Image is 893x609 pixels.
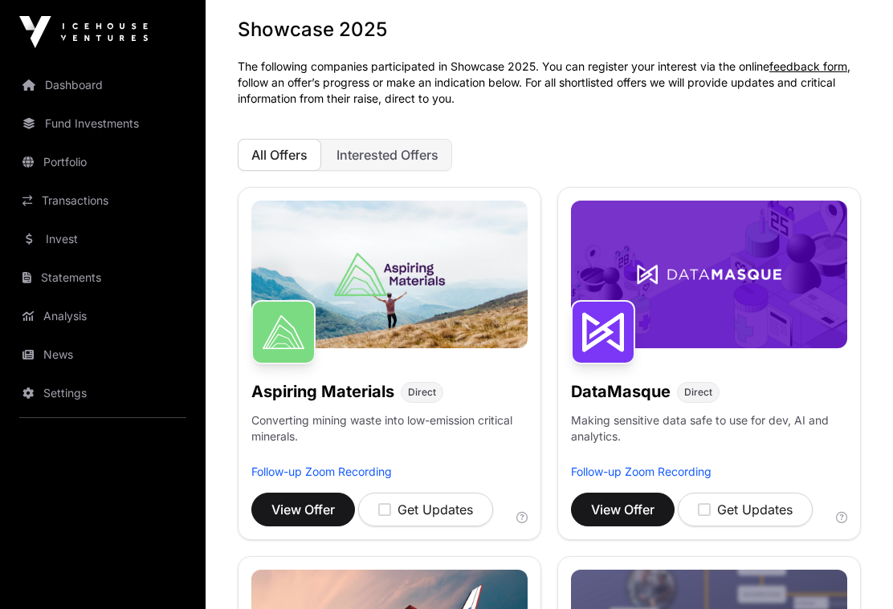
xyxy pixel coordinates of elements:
[251,493,355,526] button: View Offer
[571,380,671,403] h1: DataMasque
[19,16,148,48] img: Icehouse Ventures Logo
[358,493,493,526] button: Get Updates
[13,67,193,103] a: Dashboard
[251,147,308,163] span: All Offers
[813,532,893,609] iframe: Chat Widget
[238,139,321,171] button: All Offers
[698,500,793,519] div: Get Updates
[238,59,861,107] p: The following companies participated in Showcase 2025. You can register your interest via the onl...
[571,412,847,464] p: Making sensitive data safe to use for dev, AI and analytics.
[251,412,528,464] p: Converting mining waste into low-emission critical minerals.
[571,493,675,526] button: View Offer
[13,298,193,334] a: Analysis
[571,465,712,478] a: Follow-up Zoom Recording
[13,106,193,141] a: Fund Investments
[13,337,193,372] a: News
[251,465,392,478] a: Follow-up Zoom Recording
[684,386,712,399] span: Direct
[13,221,193,257] a: Invest
[271,500,335,519] span: View Offer
[408,386,436,399] span: Direct
[571,201,847,348] img: DataMasque-Banner.jpg
[238,17,861,43] h1: Showcase 2025
[571,300,635,364] img: DataMasque
[13,260,193,295] a: Statements
[251,201,528,348] img: Aspiring-Banner.jpg
[769,59,847,73] a: feedback form
[378,500,473,519] div: Get Updates
[251,380,394,403] h1: Aspiring Materials
[13,376,193,411] a: Settings
[251,300,316,364] img: Aspiring Materials
[336,147,438,163] span: Interested Offers
[591,500,654,519] span: View Offer
[13,183,193,218] a: Transactions
[13,144,193,180] a: Portfolio
[323,139,452,171] button: Interested Offers
[678,493,813,526] button: Get Updates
